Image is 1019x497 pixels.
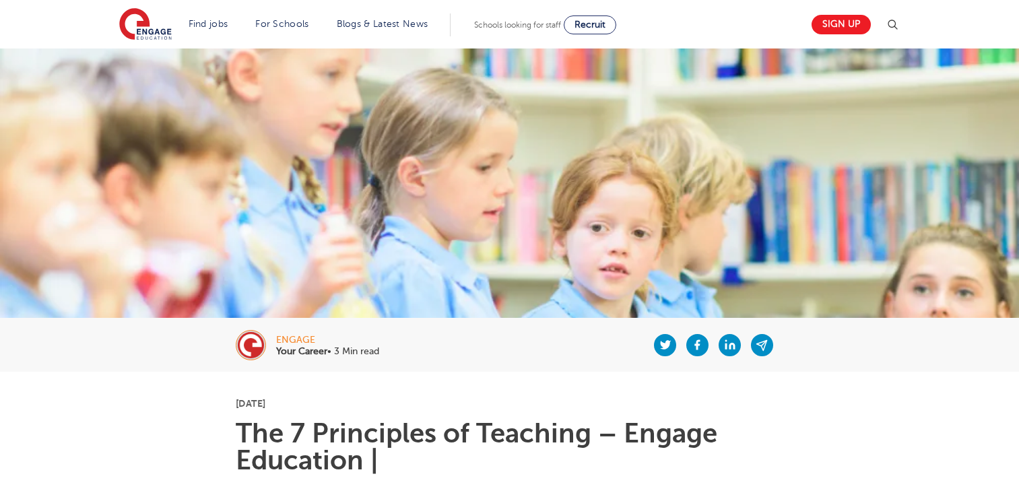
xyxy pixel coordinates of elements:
[474,20,561,30] span: Schools looking for staff
[255,19,308,29] a: For Schools
[236,399,783,408] p: [DATE]
[574,20,605,30] span: Recruit
[337,19,428,29] a: Blogs & Latest News
[276,347,379,356] p: • 3 Min read
[119,8,172,42] img: Engage Education
[276,335,379,345] div: engage
[189,19,228,29] a: Find jobs
[564,15,616,34] a: Recruit
[276,346,327,356] b: Your Career
[236,420,783,474] h1: The 7 Principles of Teaching – Engage Education |
[812,15,871,34] a: Sign up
